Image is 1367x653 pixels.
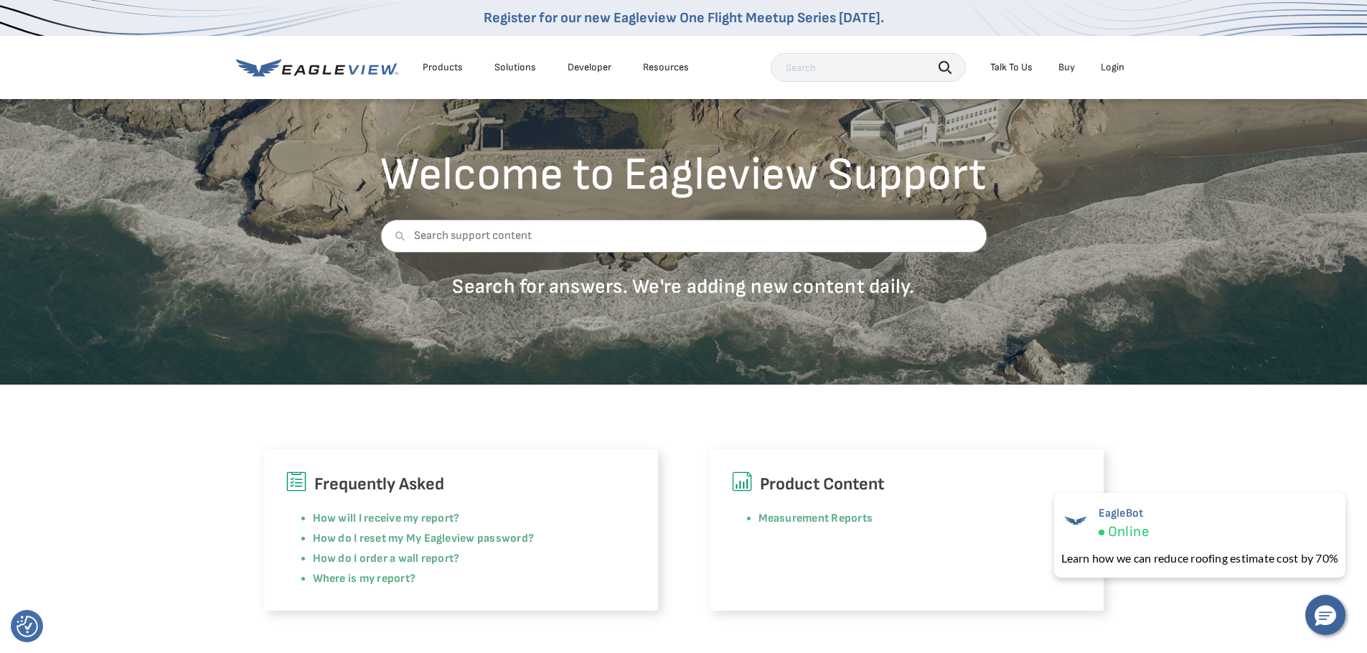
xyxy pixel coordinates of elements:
div: Solutions [494,61,536,74]
p: Search for answers. We're adding new content daily. [380,274,987,299]
button: Consent Preferences [17,616,38,637]
div: Talk To Us [990,61,1033,74]
div: Products [423,61,463,74]
img: EagleBot [1061,507,1090,535]
input: Search [771,53,966,82]
a: Register for our new Eagleview One Flight Meetup Series [DATE]. [484,9,884,27]
button: Hello, have a question? Let’s chat. [1305,595,1345,635]
a: How do I order a wall report? [313,552,460,565]
span: EagleBot [1099,507,1149,520]
a: How will I receive my report? [313,512,460,525]
img: Revisit consent button [17,616,38,637]
span: Online [1108,523,1149,541]
h2: Welcome to Eagleview Support [380,152,987,198]
a: Developer [568,61,611,74]
div: Login [1101,61,1124,74]
input: Search support content [380,220,987,253]
h6: Frequently Asked [286,471,636,498]
div: Learn how we can reduce roofing estimate cost by 70% [1061,550,1338,567]
a: Where is my report? [313,572,416,586]
div: Resources [643,61,689,74]
a: How do I reset my My Eagleview password? [313,532,535,545]
a: Buy [1058,61,1075,74]
h6: Product Content [731,471,1082,498]
a: Measurement Reports [758,512,873,525]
